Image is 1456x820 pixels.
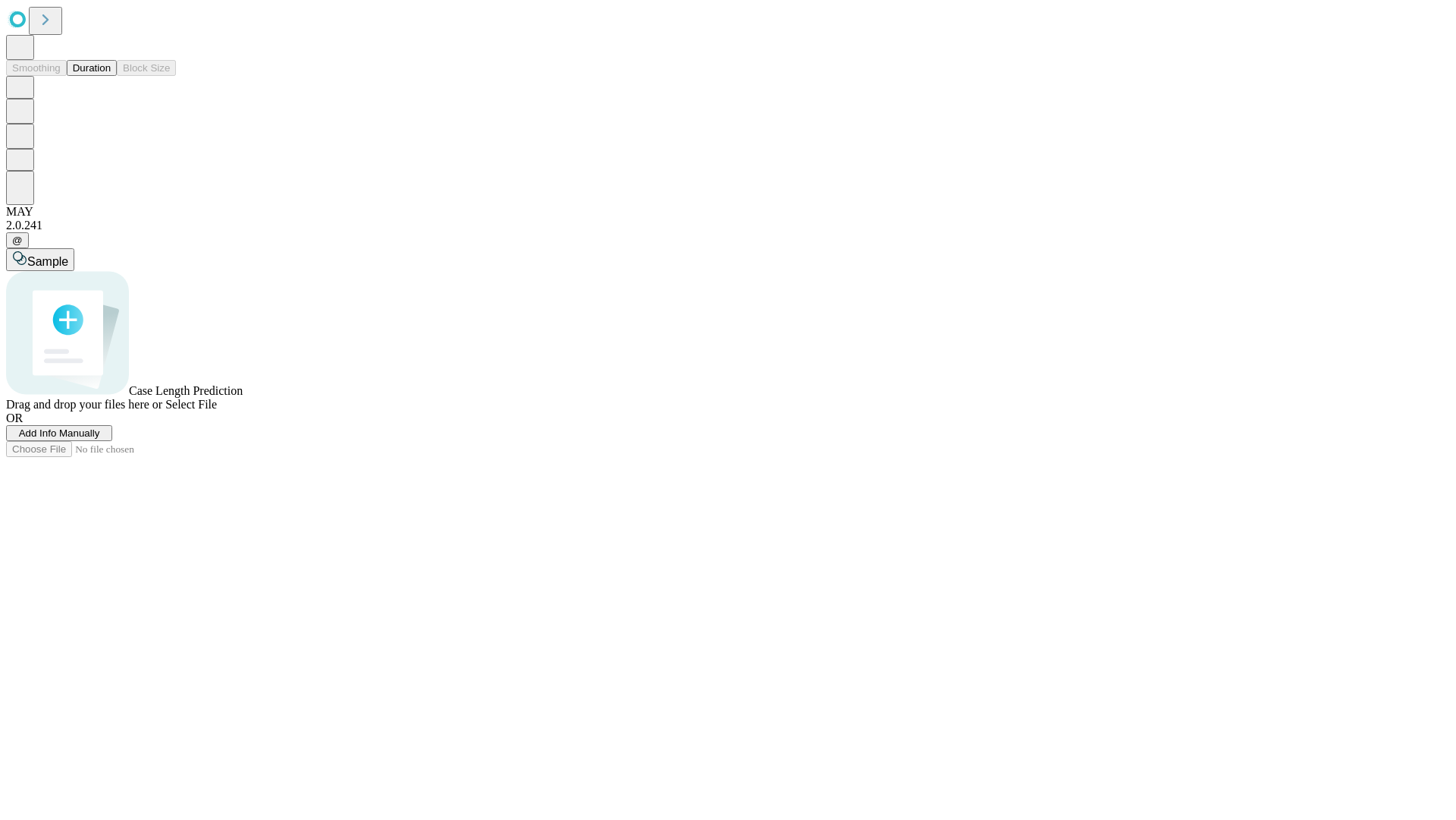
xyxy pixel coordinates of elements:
[27,255,68,268] span: Sample
[19,427,100,439] span: Add Info Manually
[6,248,74,271] button: Sample
[117,60,176,76] button: Block Size
[129,384,243,397] span: Case Length Prediction
[6,219,1450,232] div: 2.0.241
[6,232,29,248] button: @
[6,205,1450,219] div: MAY
[6,398,162,411] span: Drag and drop your files here or
[165,398,217,411] span: Select File
[12,235,23,246] span: @
[6,412,23,424] span: OR
[67,60,117,76] button: Duration
[6,60,67,76] button: Smoothing
[6,425,112,441] button: Add Info Manually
